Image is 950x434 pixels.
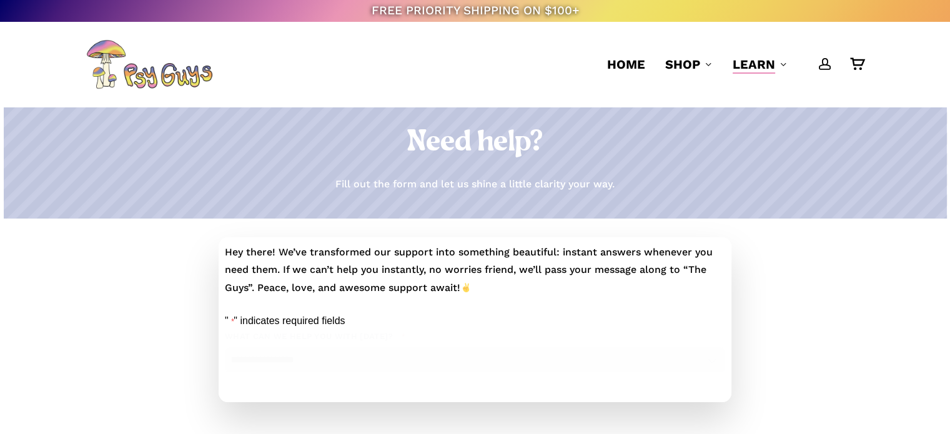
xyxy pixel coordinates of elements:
h1: Need help? [86,126,864,160]
a: Learn [733,56,788,73]
a: Home [607,56,645,73]
img: ✌️ [461,282,471,292]
p: " " indicates required fields [225,312,725,331]
a: Shop [665,56,713,73]
span: Home [607,57,645,72]
p: Hey there! We’ve transformed our support into something beautiful: instant answers whenever you n... [225,244,725,297]
nav: Main Menu [597,22,864,107]
span: Learn [733,57,775,72]
p: Fill out the form and let us shine a little clarity your way. [335,175,615,194]
img: PsyGuys [86,39,212,89]
span: Shop [665,57,700,72]
a: Cart [850,57,864,71]
label: What can we help you with [DATE]? [225,331,725,342]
